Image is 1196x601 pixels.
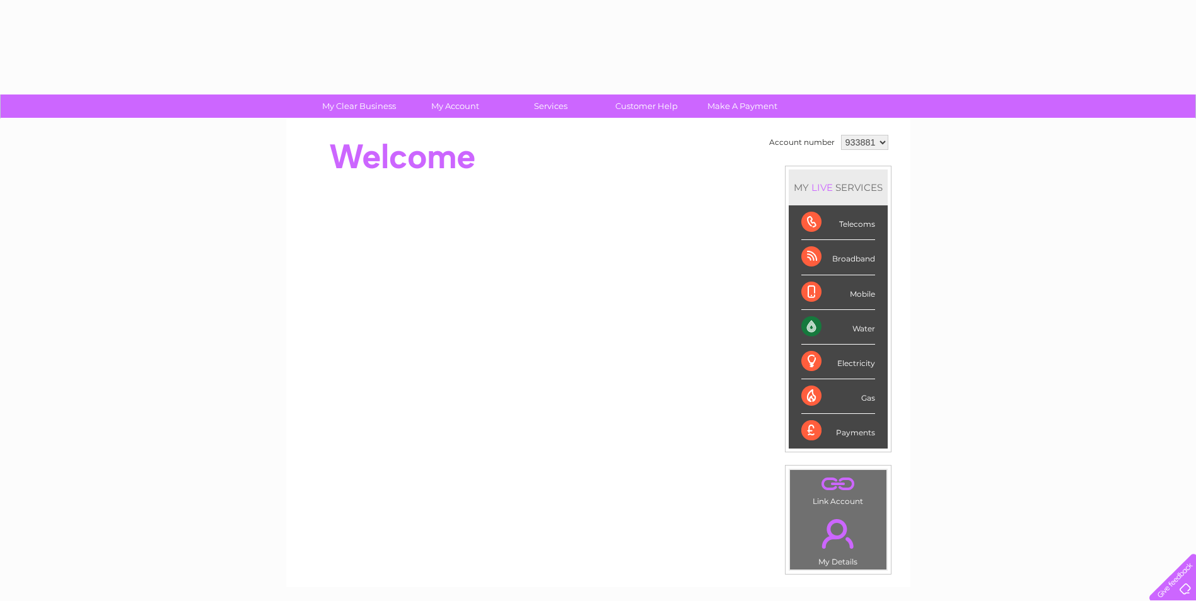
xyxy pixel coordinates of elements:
div: LIVE [809,181,835,193]
div: Broadband [801,240,875,275]
a: . [793,473,883,495]
div: Electricity [801,345,875,379]
div: Water [801,310,875,345]
a: My Account [403,94,507,118]
a: . [793,512,883,556]
a: Make A Payment [690,94,794,118]
div: Payments [801,414,875,448]
td: Link Account [789,469,887,509]
td: Account number [766,132,838,153]
div: Mobile [801,275,875,310]
a: My Clear Business [307,94,411,118]
a: Customer Help [595,94,699,118]
td: My Details [789,508,887,570]
div: Telecoms [801,205,875,240]
div: MY SERVICES [789,169,888,205]
a: Services [499,94,603,118]
div: Gas [801,379,875,414]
